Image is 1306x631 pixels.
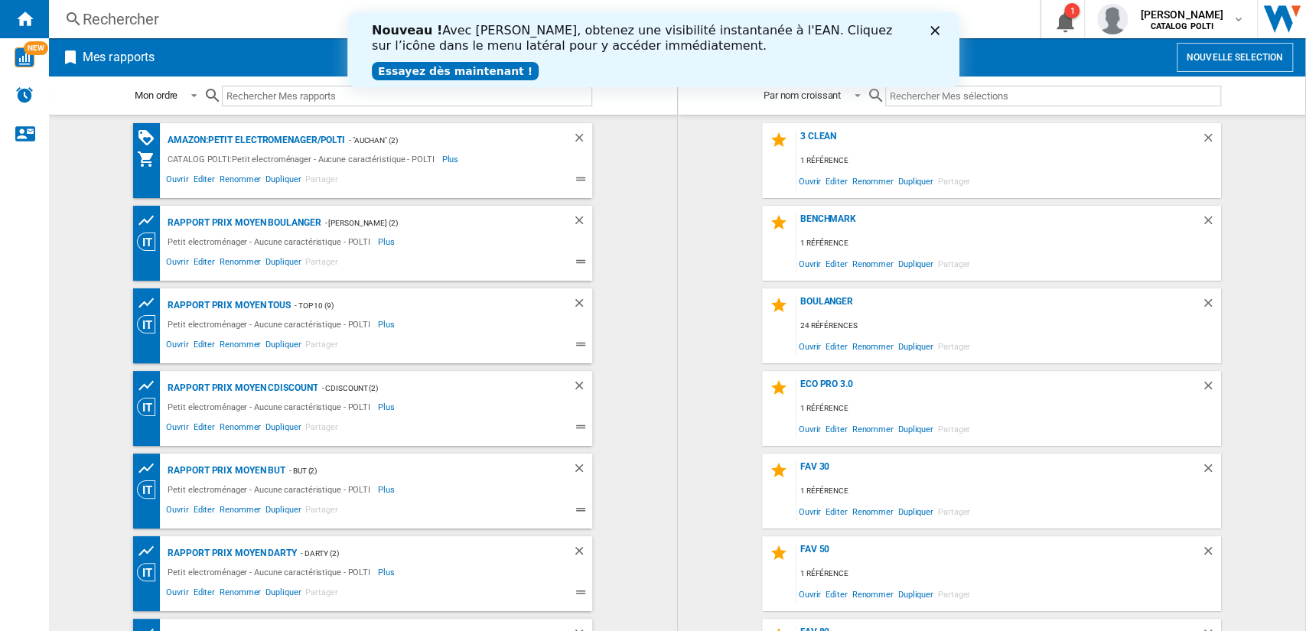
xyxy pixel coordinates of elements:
span: Plus [442,150,461,168]
div: FAV 30 [796,461,1201,482]
div: Fermer [583,14,598,23]
div: 1 référence [796,399,1221,418]
span: Partager [303,503,340,521]
span: Partager [936,501,972,522]
div: 1 [1064,3,1080,18]
span: Ouvrir [164,420,191,438]
span: Dupliquer [263,255,303,273]
span: Dupliquer [896,584,936,604]
div: Tableau des prix des produits [137,211,164,230]
div: Supprimer [1201,296,1221,317]
span: Editer [191,585,217,603]
iframe: Intercom live chat bannière [347,12,959,87]
div: Mon ordre [135,89,177,101]
span: Renommer [850,171,896,191]
div: 1 référence [796,482,1221,501]
span: Editer [823,584,849,604]
span: Ouvrir [796,336,823,356]
input: Rechercher Mes sélections [885,86,1221,106]
div: Tableau des prix des produits [137,294,164,313]
div: Supprimer [1201,213,1221,234]
span: Dupliquer [263,172,303,190]
div: AMAZON:Petit electromenager/POLTI [164,131,345,150]
div: Tableau des prix des produits [137,542,164,561]
div: 1 référence [796,234,1221,253]
div: Petit electroménager - Aucune caractéristique - POLTI [164,398,378,416]
span: Partager [936,584,972,604]
div: Petit electroménager - Aucune caractéristique - POLTI [164,315,378,333]
b: CATALOG POLTI [1150,21,1213,31]
span: Ouvrir [796,418,823,439]
span: Ouvrir [796,171,823,191]
span: Dupliquer [263,337,303,356]
span: Dupliquer [263,585,303,603]
span: Ouvrir [164,172,191,190]
span: Renommer [217,503,263,521]
div: Supprimer [1201,544,1221,564]
span: Renommer [217,337,263,356]
span: Partager [303,255,340,273]
span: Editer [191,255,217,273]
span: Renommer [850,336,896,356]
span: Renommer [217,172,263,190]
span: Ouvrir [796,501,823,522]
div: 1 référence [796,151,1221,171]
div: Rapport Prix Moyen CDiscount [164,379,318,398]
div: Petit electroménager - Aucune caractéristique - POLTI [164,480,378,499]
div: Supprimer [572,296,592,315]
span: Partager [303,337,340,356]
div: Vision Catégorie [137,315,164,333]
span: Dupliquer [263,503,303,521]
span: Renommer [850,584,896,604]
div: Boulanger [796,296,1201,317]
span: Renommer [217,585,263,603]
span: Renommer [217,255,263,273]
span: Ouvrir [164,585,191,603]
span: Ouvrir [164,503,191,521]
div: - BUT (2) [285,461,542,480]
span: Ouvrir [164,255,191,273]
div: - Darty (2) [297,544,542,563]
span: Editer [191,503,217,521]
div: Tableau des prix des produits [137,376,164,395]
div: Supprimer [1201,461,1221,482]
span: Editer [823,501,849,522]
span: Plus [378,398,397,416]
span: Partager [303,420,340,438]
div: Tableau des prix des produits [137,459,164,478]
span: Dupliquer [896,418,936,439]
span: Renommer [850,253,896,274]
div: - CDiscount (2) [318,379,542,398]
span: [PERSON_NAME] [1140,7,1223,22]
span: Dupliquer [896,501,936,522]
span: Editer [823,418,849,439]
span: Plus [378,480,397,499]
div: 3 Clean [796,131,1201,151]
div: Vision Catégorie [137,563,164,581]
span: Partager [936,253,972,274]
span: Editer [191,172,217,190]
div: Petit electroménager - Aucune caractéristique - POLTI [164,233,378,251]
span: Plus [378,233,397,251]
h2: Mes rapports [80,43,158,72]
div: 1 référence [796,564,1221,584]
div: Vision Catégorie [137,480,164,499]
span: Partager [936,336,972,356]
div: BENCHMARK [796,213,1201,234]
div: Rechercher [83,8,1000,30]
span: Editer [823,253,849,274]
span: Editer [191,420,217,438]
div: Rapport Prix Moyen BUT [164,461,285,480]
span: Partager [936,418,972,439]
span: Plus [378,315,397,333]
span: Editer [191,337,217,356]
span: Ouvrir [796,253,823,274]
div: - [PERSON_NAME] (2) [321,213,542,233]
div: Supprimer [1201,379,1221,399]
span: Renommer [850,418,896,439]
div: Rapport Prix Moyen Darty [164,544,297,563]
div: Mon assortiment [137,150,164,168]
span: Plus [378,563,397,581]
span: Dupliquer [896,171,936,191]
img: alerts-logo.svg [15,86,34,104]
